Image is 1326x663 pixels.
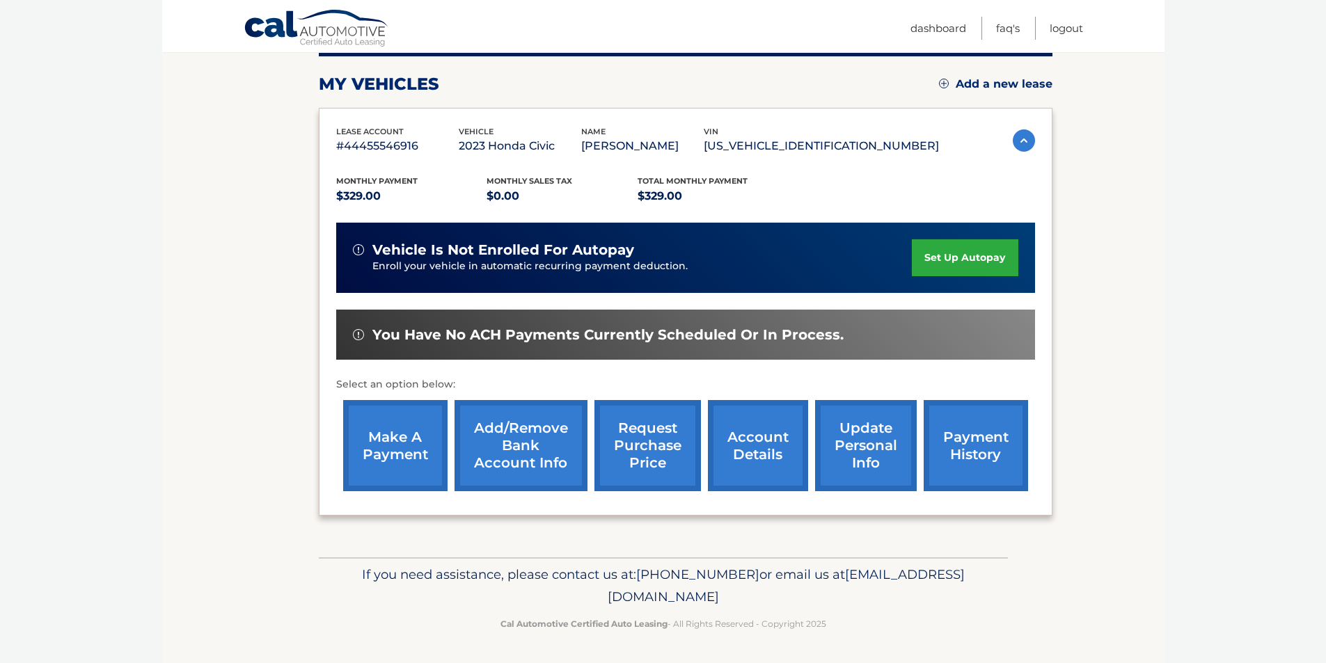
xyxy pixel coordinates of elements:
span: vehicle is not enrolled for autopay [372,241,634,259]
a: payment history [924,400,1028,491]
a: Add a new lease [939,77,1052,91]
a: set up autopay [912,239,1018,276]
a: account details [708,400,808,491]
p: Select an option below: [336,376,1035,393]
span: vin [704,127,718,136]
span: [PHONE_NUMBER] [636,566,759,582]
span: Monthly sales Tax [487,176,572,186]
span: You have no ACH payments currently scheduled or in process. [372,326,844,344]
a: make a payment [343,400,448,491]
p: - All Rights Reserved - Copyright 2025 [328,616,999,631]
span: vehicle [459,127,494,136]
span: Total Monthly Payment [638,176,748,186]
a: Cal Automotive [244,9,390,49]
span: Monthly Payment [336,176,418,186]
a: Logout [1050,17,1083,40]
a: Add/Remove bank account info [455,400,587,491]
h2: my vehicles [319,74,439,95]
p: $329.00 [336,186,487,206]
a: FAQ's [996,17,1020,40]
p: If you need assistance, please contact us at: or email us at [328,564,999,608]
strong: Cal Automotive Certified Auto Leasing [500,618,668,629]
a: update personal info [815,400,917,491]
p: $0.00 [487,186,638,206]
span: lease account [336,127,404,136]
img: alert-white.svg [353,329,364,340]
span: name [581,127,606,136]
p: #44455546916 [336,136,459,156]
p: Enroll your vehicle in automatic recurring payment deduction. [372,259,913,274]
a: Dashboard [910,17,966,40]
p: 2023 Honda Civic [459,136,581,156]
img: add.svg [939,79,949,88]
a: request purchase price [594,400,701,491]
img: accordion-active.svg [1013,129,1035,152]
p: [PERSON_NAME] [581,136,704,156]
p: $329.00 [638,186,789,206]
img: alert-white.svg [353,244,364,255]
span: [EMAIL_ADDRESS][DOMAIN_NAME] [608,566,965,605]
p: [US_VEHICLE_IDENTIFICATION_NUMBER] [704,136,939,156]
